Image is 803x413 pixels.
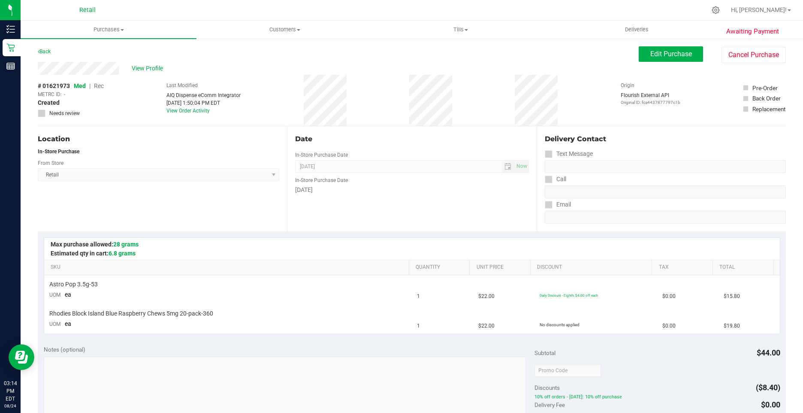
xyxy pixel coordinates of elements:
a: Tills [373,21,549,39]
p: 08/24 [4,403,17,409]
div: Flourish External API [621,91,680,106]
span: Tills [373,26,548,33]
span: Daily Discount - Eighth: $4.00 off each [540,293,598,298]
p: Original ID: fca4437877797c1b [621,99,680,106]
span: # 01621973 [38,82,70,91]
span: Max purchase allowed: [51,241,139,248]
label: Text Message [545,148,593,160]
label: In-Store Purchase Date [295,176,348,184]
span: Discounts [534,380,560,395]
a: SKU [51,264,405,271]
label: From Store [38,159,63,167]
span: Hi, [PERSON_NAME]! [731,6,787,13]
span: Awaiting Payment [726,27,779,36]
div: [DATE] [295,185,528,194]
span: ea [65,320,71,327]
span: 10% off orders - [DATE]: 10% off purchase [534,394,780,400]
span: Deliveries [613,26,660,33]
span: Estimated qty in cart: [51,250,136,257]
span: $0.00 [662,292,676,301]
div: Pre-Order [752,84,778,92]
a: Unit Price [477,264,527,271]
inline-svg: Inventory [6,25,15,33]
strong: In-Store Purchase [38,149,79,155]
span: Created [38,98,60,107]
span: ($8.40) [756,383,780,392]
a: Quantity [416,264,466,271]
inline-svg: Retail [6,43,15,52]
span: Rhodies Block Island Blue Raspberry Chews 5mg 20-pack-360 [49,310,213,318]
span: 1 [417,292,420,301]
label: Last Modified [166,82,198,89]
a: Discount [537,264,649,271]
span: Customers [197,26,372,33]
div: Location [38,134,279,144]
a: Customers [196,21,372,39]
span: Needs review [49,109,80,117]
span: Retail [79,6,96,14]
span: $0.00 [662,322,676,330]
a: Total [719,264,770,271]
span: 1 [417,322,420,330]
span: $15.80 [724,292,740,301]
label: Call [545,173,566,185]
span: METRC ID: [38,91,62,98]
label: In-Store Purchase Date [295,151,348,159]
iframe: Resource center [9,344,34,370]
span: View Profile [132,64,166,73]
div: [DATE] 1:50:04 PM EDT [166,99,241,107]
a: Deliveries [549,21,725,39]
span: - [64,91,65,98]
button: Cancel Purchase [721,47,786,63]
span: UOM [49,292,60,298]
a: Purchases [21,21,196,39]
span: Rec [94,82,104,89]
div: AIQ Dispense eComm Integrator [166,91,241,99]
span: No discounts applied [540,322,580,327]
span: $22.00 [478,292,495,301]
span: $19.80 [724,322,740,330]
div: Manage settings [710,6,721,14]
button: Edit Purchase [639,46,703,62]
span: Subtotal [534,349,555,356]
div: Replacement [752,105,785,113]
span: UOM [49,321,60,327]
span: 6.8 grams [109,250,136,257]
label: Origin [621,82,634,89]
div: Back Order [752,94,781,103]
span: Notes (optional) [44,346,85,353]
a: Back [38,49,51,55]
span: Med [74,82,86,89]
span: Astro Pop 3.5g-53 [49,280,98,288]
span: ea [65,291,71,298]
input: Promo Code [534,364,601,377]
div: Date [295,134,528,144]
input: Format: (999) 999-9999 [545,160,786,173]
span: 28 grams [113,241,139,248]
span: Edit Purchase [650,50,692,58]
span: $0.00 [761,400,780,409]
inline-svg: Reports [6,62,15,70]
span: Delivery Fee [534,401,565,408]
a: View Order Activity [166,108,210,114]
input: Format: (999) 999-9999 [545,185,786,198]
div: Delivery Contact [545,134,786,144]
a: Tax [659,264,709,271]
p: 03:14 PM EDT [4,380,17,403]
span: $22.00 [478,322,495,330]
span: $44.00 [757,348,780,357]
label: Email [545,198,571,211]
span: | [89,82,91,89]
span: Purchases [21,26,196,33]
